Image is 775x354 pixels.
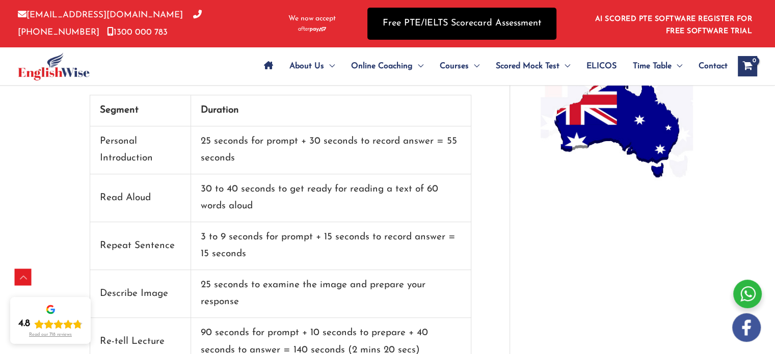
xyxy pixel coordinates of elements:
td: Repeat Sentence [90,222,191,270]
span: We now accept [288,14,336,24]
div: 4.8 [18,318,30,330]
div: Read our 718 reviews [29,332,72,338]
td: Personal Introduction [90,126,191,174]
span: Menu Toggle [469,48,479,84]
a: About UsMenu Toggle [281,48,343,84]
td: 30 to 40 seconds to get ready for reading a text of 60 words aloud [191,174,471,222]
img: white-facebook.png [732,313,761,342]
a: AI SCORED PTE SOFTWARE REGISTER FOR FREE SOFTWARE TRIAL [595,15,753,35]
aside: Header Widget 1 [589,7,757,40]
div: Rating: 4.8 out of 5 [18,318,83,330]
span: Menu Toggle [559,48,570,84]
span: Menu Toggle [413,48,423,84]
span: ELICOS [586,48,617,84]
img: cropped-ew-logo [18,52,90,80]
td: 25 seconds for prompt + 30 seconds to record answer = 55 seconds [191,126,471,174]
a: Scored Mock TestMenu Toggle [488,48,578,84]
a: View Shopping Cart, empty [738,56,757,76]
td: Duration [191,95,471,126]
td: 25 seconds to examine the image and prepare your response [191,270,471,318]
span: Scored Mock Test [496,48,559,84]
a: ELICOS [578,48,625,84]
td: Describe Image [90,270,191,318]
a: 1300 000 783 [107,28,168,37]
a: Free PTE/IELTS Scorecard Assessment [367,8,556,40]
span: Online Coaching [351,48,413,84]
span: About Us [289,48,324,84]
a: [PHONE_NUMBER] [18,11,202,36]
span: Time Table [633,48,672,84]
a: [EMAIL_ADDRESS][DOMAIN_NAME] [18,11,183,19]
td: Segment [90,95,191,126]
span: Menu Toggle [324,48,335,84]
span: Courses [440,48,469,84]
td: Read Aloud [90,174,191,222]
a: CoursesMenu Toggle [432,48,488,84]
td: 3 to 9 seconds for prompt + 15 seconds to record answer = 15 seconds [191,222,471,270]
nav: Site Navigation: Main Menu [256,48,728,84]
a: Contact [690,48,728,84]
span: Menu Toggle [672,48,682,84]
a: Online CoachingMenu Toggle [343,48,432,84]
a: Time TableMenu Toggle [625,48,690,84]
span: Contact [699,48,728,84]
img: Afterpay-Logo [298,26,326,32]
